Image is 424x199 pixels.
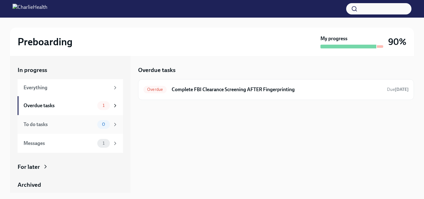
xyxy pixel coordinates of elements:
[18,115,123,134] a: To do tasks0
[143,87,167,92] span: Overdue
[172,86,382,93] h6: Complete FBI Clearance Screening AFTER Fingerprinting
[98,122,109,127] span: 0
[18,79,123,96] a: Everything
[143,85,409,95] a: OverdueComplete FBI Clearance Screening AFTER FingerprintingDue[DATE]
[99,103,108,108] span: 1
[320,35,347,42] strong: My progress
[24,102,95,109] div: Overdue tasks
[388,36,406,47] h3: 90%
[18,96,123,115] a: Overdue tasks1
[99,141,108,146] span: 1
[18,163,123,171] a: For later
[18,181,123,189] a: Archived
[395,87,409,92] strong: [DATE]
[18,134,123,153] a: Messages1
[24,121,95,128] div: To do tasks
[138,66,175,74] h5: Overdue tasks
[24,140,95,147] div: Messages
[18,163,40,171] div: For later
[13,4,47,14] img: CharlieHealth
[18,66,123,74] a: In progress
[387,87,409,92] span: Due
[24,84,110,91] div: Everything
[387,86,409,92] span: September 6th, 2025 09:00
[18,36,72,48] h2: Preboarding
